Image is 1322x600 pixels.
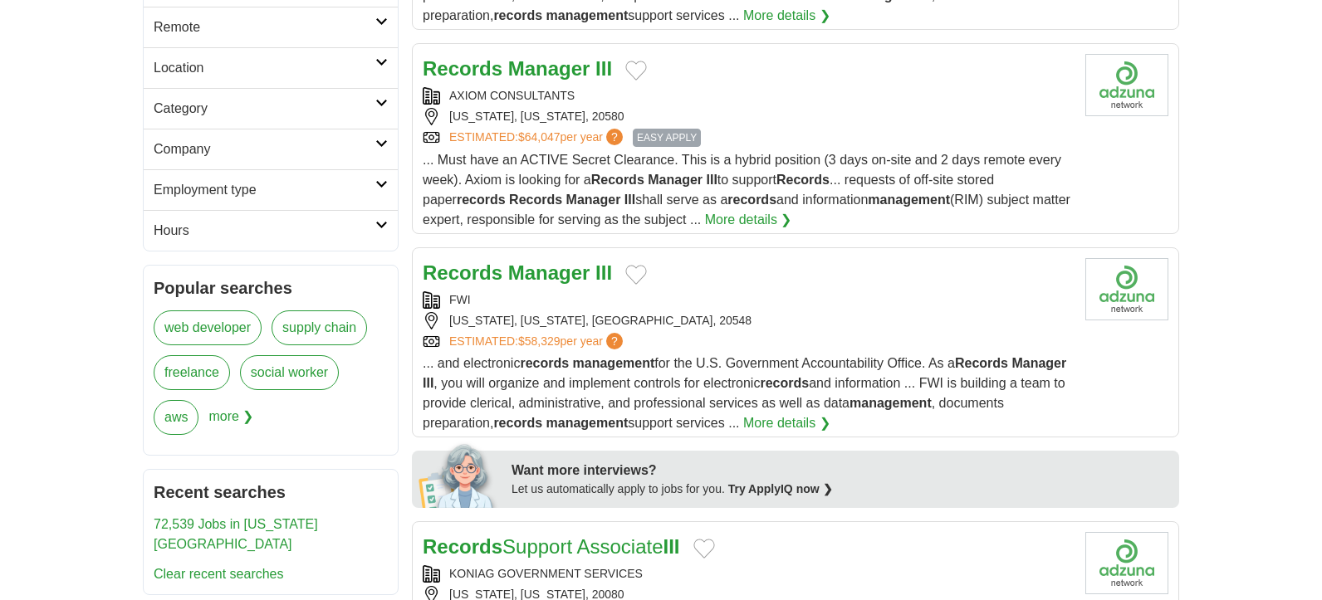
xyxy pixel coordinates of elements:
[423,153,1070,227] span: ... Must have an ACTIVE Secret Clearance. This is a hybrid position (3 days on-site and 2 days re...
[624,193,635,207] strong: III
[423,261,612,284] a: Records Manager III
[423,565,1072,583] div: KONIAG GOVERNMENT SERVICES
[663,535,680,558] strong: III
[144,88,398,129] a: Category
[423,356,1066,430] span: ... and electronic for the U.S. Government Accountability Office. As a , you will organize and im...
[566,193,621,207] strong: Manager
[457,193,506,207] strong: records
[518,130,561,144] span: $64,047
[423,87,1072,105] div: AXIOM CONSULTANTS
[423,108,1072,125] div: [US_STATE], [US_STATE], 20580
[154,310,262,345] a: web developer
[423,57,612,80] a: Records Manager III
[423,57,502,80] strong: Records
[154,180,375,200] h2: Employment type
[449,129,626,147] a: ESTIMATED:$64,047per year?
[144,210,398,251] a: Hours
[449,333,626,350] a: ESTIMATED:$58,329per year?
[595,57,612,80] strong: III
[606,333,623,349] span: ?
[144,7,398,47] a: Remote
[144,47,398,88] a: Location
[520,356,569,370] strong: records
[423,535,680,558] a: RecordsSupport AssociateIII
[760,376,809,390] strong: records
[1085,532,1168,594] img: Company logo
[868,193,950,207] strong: management
[423,291,1072,309] div: FWI
[512,461,1169,480] div: Want more interviews?
[154,139,375,159] h2: Company
[419,441,499,508] img: apply-iq-scientist.png
[154,276,388,300] h2: Popular searches
[606,129,623,145] span: ?
[423,376,433,390] strong: III
[154,400,198,435] a: aws
[573,356,655,370] strong: management
[743,6,830,26] a: More details ❯
[154,99,375,119] h2: Category
[240,355,339,390] a: social worker
[154,17,375,37] h2: Remote
[727,193,776,207] strong: records
[154,517,318,551] a: 72,539 Jobs in [US_STATE][GEOGRAPHIC_DATA]
[546,8,629,22] strong: management
[693,539,715,559] button: Add to favorite jobs
[706,173,717,187] strong: III
[154,355,230,390] a: freelance
[1011,356,1066,370] strong: Manager
[144,169,398,210] a: Employment type
[1085,54,1168,116] img: Company logo
[512,480,1169,498] div: Let us automatically apply to jobs for you.
[272,310,367,345] a: supply chain
[705,210,792,230] a: More details ❯
[423,312,1072,329] div: [US_STATE], [US_STATE], [GEOGRAPHIC_DATA], 20548
[850,396,932,410] strong: management
[546,416,629,430] strong: management
[423,261,502,284] strong: Records
[154,480,388,505] h2: Recent searches
[493,8,542,22] strong: records
[776,173,830,187] strong: Records
[423,535,502,558] strong: Records
[508,57,590,80] strong: Manager
[595,261,612,284] strong: III
[144,129,398,169] a: Company
[154,567,284,581] a: Clear recent searches
[648,173,703,187] strong: Manager
[508,261,590,284] strong: Manager
[493,416,542,430] strong: records
[509,193,562,207] strong: Records
[625,265,647,285] button: Add to favorite jobs
[208,400,253,445] span: more ❯
[955,356,1008,370] strong: Records
[154,221,375,241] h2: Hours
[154,58,375,78] h2: Location
[1085,258,1168,320] img: Company logo
[728,482,833,495] a: Try ApplyIQ now ❯
[518,334,561,348] span: $58,329
[625,61,647,80] button: Add to favorite jobs
[591,173,644,187] strong: Records
[743,413,830,433] a: More details ❯
[633,129,701,147] span: EASY APPLY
